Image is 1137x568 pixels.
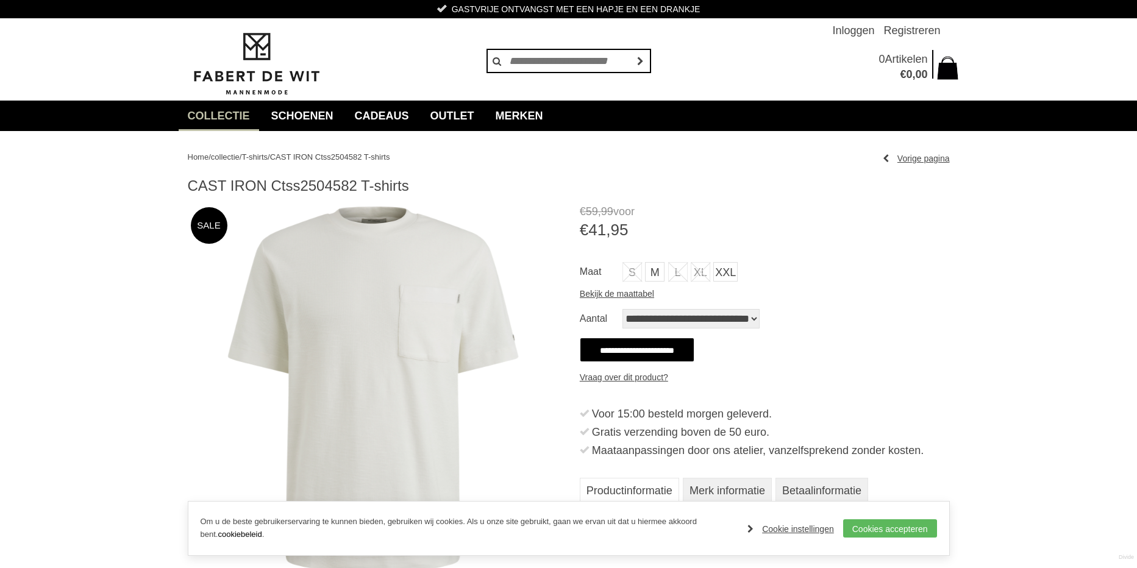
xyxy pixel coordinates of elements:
div: Gratis verzending boven de 50 euro. [592,423,950,441]
span: , [606,221,610,239]
a: T-shirts [241,152,268,162]
a: Home [188,152,209,162]
li: Maataanpassingen door ons atelier, vanzelfsprekend zonder kosten. [580,441,950,460]
ul: Maat [580,262,950,285]
a: collectie [179,101,259,131]
a: Vraag over dit product? [580,368,668,386]
a: M [645,262,665,282]
a: Productinformatie [580,478,679,502]
a: Registreren [883,18,940,43]
span: 00 [915,68,927,80]
span: 99 [601,205,613,218]
p: Om u de beste gebruikerservaring te kunnen bieden, gebruiken wij cookies. Als u onze site gebruik... [201,516,736,541]
a: Merk informatie [683,478,772,502]
span: / [209,152,211,162]
a: XXL [713,262,738,282]
h1: CAST IRON Ctss2504582 T-shirts [188,177,950,195]
span: / [268,152,270,162]
a: Betaalinformatie [775,478,868,502]
img: Fabert de Wit [188,31,325,97]
a: Outlet [421,101,483,131]
span: 59 [586,205,598,218]
label: Aantal [580,309,622,328]
a: Bekijk de maattabel [580,285,654,303]
div: Voor 15:00 besteld morgen geleverd. [592,405,950,423]
a: Inloggen [832,18,874,43]
span: / [240,152,242,162]
span: 0 [906,68,912,80]
a: CAST IRON Ctss2504582 T-shirts [270,152,390,162]
span: 95 [610,221,628,239]
span: voor [580,204,950,219]
span: , [912,68,915,80]
a: Schoenen [262,101,343,131]
a: Divide [1119,550,1134,565]
a: collectie [211,152,240,162]
span: 41 [588,221,606,239]
span: , [598,205,601,218]
a: Vorige pagina [883,149,950,168]
span: € [900,68,906,80]
span: Artikelen [885,53,927,65]
a: Cadeaus [346,101,418,131]
a: Cookie instellingen [747,520,834,538]
span: 0 [879,53,885,65]
span: € [580,205,586,218]
span: € [580,221,588,239]
a: Cookies accepteren [843,519,937,538]
a: cookiebeleid [218,530,262,539]
a: Merken [487,101,552,131]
